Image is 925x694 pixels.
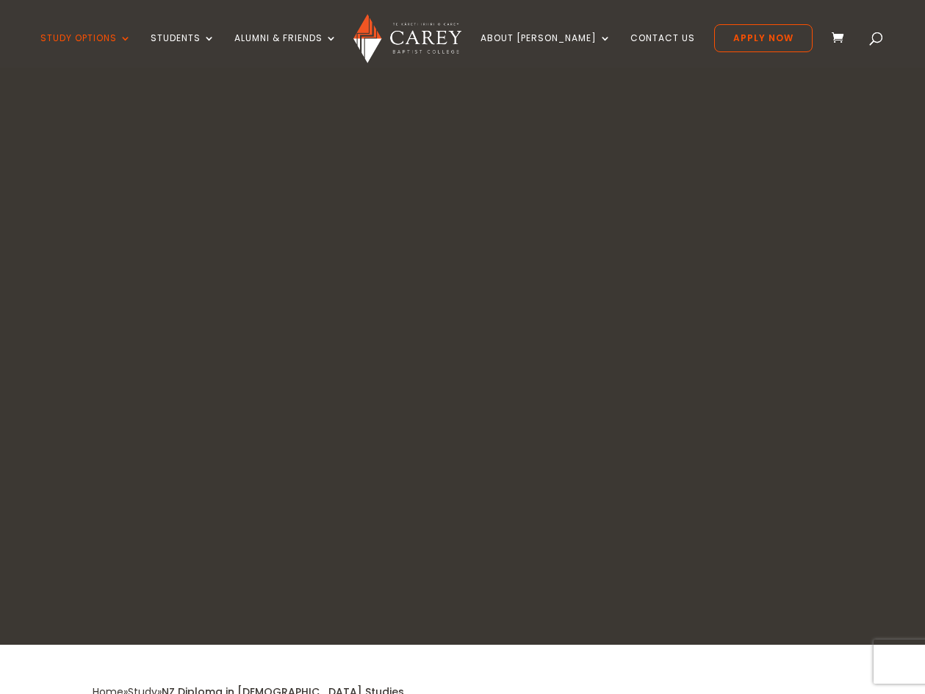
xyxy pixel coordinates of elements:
[234,33,337,68] a: Alumni & Friends
[714,24,813,52] a: Apply Now
[481,33,611,68] a: About [PERSON_NAME]
[40,33,132,68] a: Study Options
[151,33,215,68] a: Students
[353,14,461,63] img: Carey Baptist College
[630,33,695,68] a: Contact Us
